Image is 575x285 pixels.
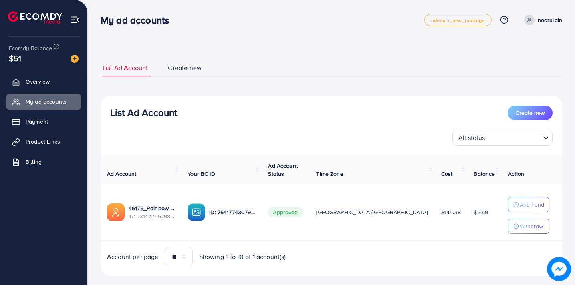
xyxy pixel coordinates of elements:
[520,221,543,231] p: Withdraw
[474,170,495,178] span: Balance
[457,132,487,144] span: All status
[107,170,137,178] span: Ad Account
[521,15,562,25] a: noorulain
[129,212,175,220] span: ID: 7314724679808335874
[71,55,79,63] img: image
[71,15,80,24] img: menu
[547,257,571,281] img: image
[538,15,562,25] p: noorulain
[168,63,202,72] span: Create new
[441,208,461,216] span: $144.38
[6,114,81,130] a: Payment
[452,130,553,146] div: Search for option
[431,18,485,23] span: adreach_new_package
[9,44,52,52] span: Ecomdy Balance
[26,138,60,146] span: Product Links
[516,109,545,117] span: Create new
[441,170,453,178] span: Cost
[474,208,488,216] span: $5.59
[6,94,81,110] a: My ad accounts
[508,106,553,120] button: Create new
[268,162,298,178] span: Ad Account Status
[188,203,205,221] img: ic-ba-acc.ded83a64.svg
[6,74,81,90] a: Overview
[9,52,21,64] span: $51
[508,197,549,212] button: Add Fund
[508,170,524,178] span: Action
[8,11,62,24] img: logo
[129,204,175,212] a: 46175_Rainbow Mart_1703092077019
[26,118,48,126] span: Payment
[110,107,177,118] h3: List Ad Account
[316,170,343,178] span: Time Zone
[316,208,428,216] span: [GEOGRAPHIC_DATA]/[GEOGRAPHIC_DATA]
[103,63,148,72] span: List Ad Account
[26,158,42,166] span: Billing
[6,134,81,150] a: Product Links
[26,98,67,106] span: My ad accounts
[520,200,544,209] p: Add Fund
[508,219,549,234] button: Withdraw
[268,207,303,217] span: Approved
[424,14,492,26] a: adreach_new_package
[6,154,81,170] a: Billing
[101,14,176,26] h3: My ad accounts
[26,78,50,86] span: Overview
[488,130,540,144] input: Search for option
[199,252,286,261] span: Showing 1 To 10 of 1 account(s)
[129,204,175,221] div: <span class='underline'>46175_Rainbow Mart_1703092077019</span></br>7314724679808335874
[209,207,255,217] p: ID: 7541774307903438866
[107,252,159,261] span: Account per page
[188,170,215,178] span: Your BC ID
[107,203,125,221] img: ic-ads-acc.e4c84228.svg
